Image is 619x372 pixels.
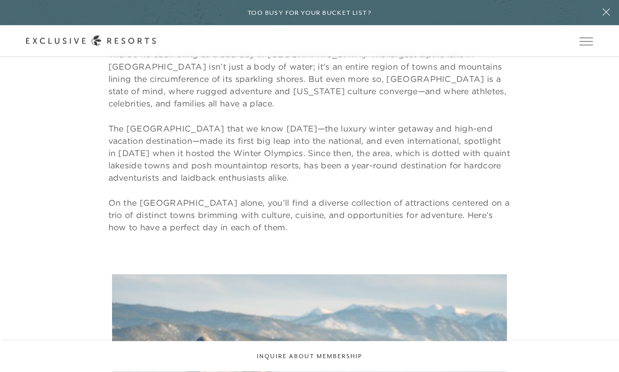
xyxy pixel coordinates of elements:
[572,325,619,372] iframe: Qualified Messenger
[580,38,593,45] button: Open navigation
[108,197,511,234] p: On the [GEOGRAPHIC_DATA] alone, you’ll find a diverse collection of attractions centered on a tri...
[108,49,511,110] p: There’s no such thing as a bad day in [GEOGRAPHIC_DATA]. The largest alpine lake in [GEOGRAPHIC_D...
[248,8,371,18] h6: Too busy for your bucket list?
[108,123,511,184] p: The [GEOGRAPHIC_DATA] that we know [DATE]—the luxury winter getaway and high-end vacation destina...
